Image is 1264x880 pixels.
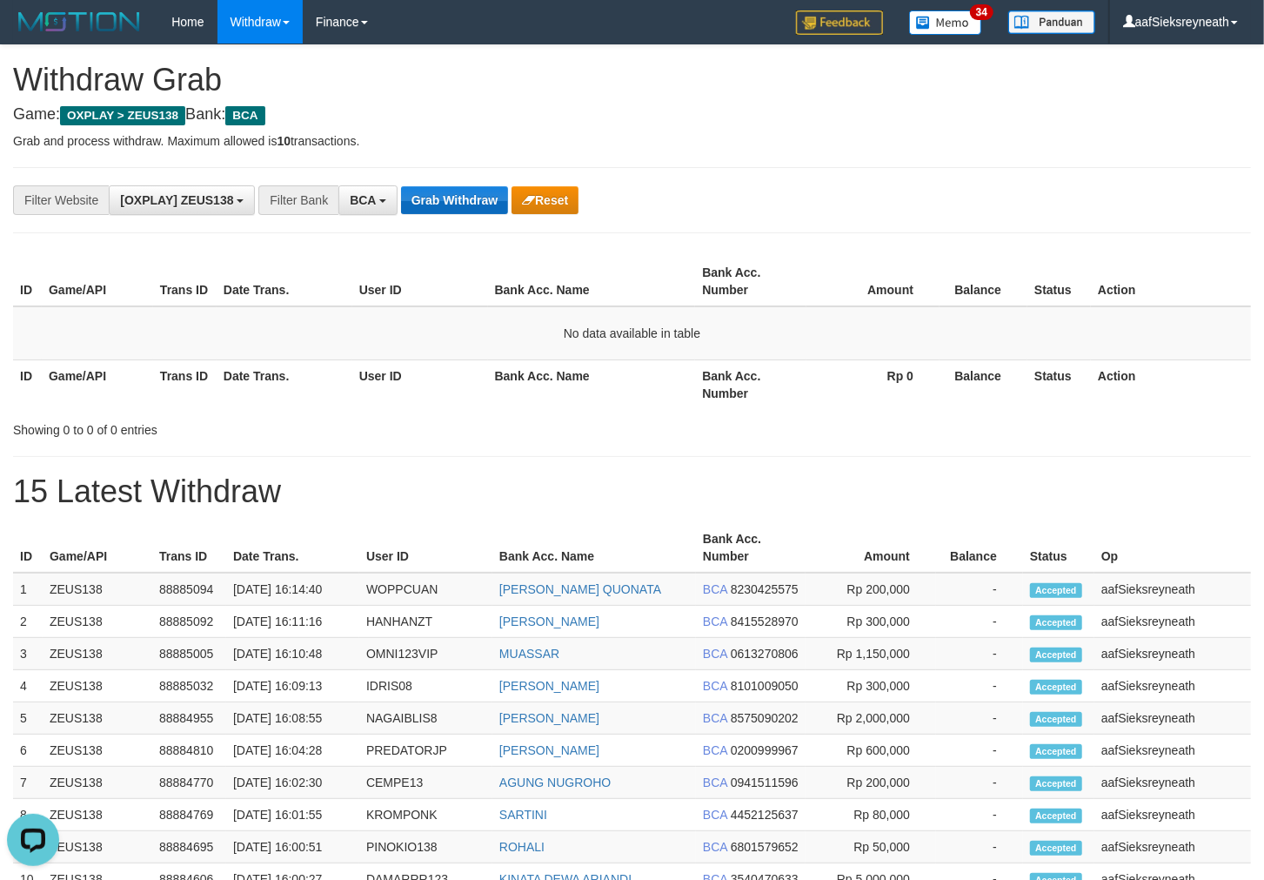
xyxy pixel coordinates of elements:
[703,808,727,822] span: BCA
[43,831,152,863] td: ZEUS138
[499,615,599,628] a: [PERSON_NAME]
[499,840,545,854] a: ROHALI
[703,711,727,725] span: BCA
[731,615,799,628] span: Copy 8415528970 to clipboard
[352,359,488,409] th: User ID
[731,743,799,757] span: Copy 0200999967 to clipboard
[13,185,109,215] div: Filter Website
[42,359,153,409] th: Game/API
[703,679,727,693] span: BCA
[359,799,492,831] td: KROMPONK
[1094,638,1251,670] td: aafSieksreyneath
[696,523,806,573] th: Bank Acc. Number
[1030,583,1082,598] span: Accepted
[60,106,185,125] span: OXPLAY > ZEUS138
[936,638,1023,670] td: -
[1094,735,1251,767] td: aafSieksreyneath
[488,257,696,306] th: Bank Acc. Name
[226,831,359,863] td: [DATE] 16:00:51
[1030,680,1082,695] span: Accepted
[1030,712,1082,727] span: Accepted
[13,9,145,35] img: MOTION_logo.png
[226,799,359,831] td: [DATE] 16:01:55
[152,702,226,735] td: 88884955
[806,257,940,306] th: Amount
[152,606,226,638] td: 88885092
[936,606,1023,638] td: -
[936,523,1023,573] th: Balance
[806,638,936,670] td: Rp 1,150,000
[499,679,599,693] a: [PERSON_NAME]
[13,573,43,606] td: 1
[703,647,727,661] span: BCA
[153,359,217,409] th: Trans ID
[936,670,1023,702] td: -
[695,359,806,409] th: Bank Acc. Number
[1030,776,1082,791] span: Accepted
[731,711,799,725] span: Copy 8575090202 to clipboard
[43,523,152,573] th: Game/API
[7,7,59,59] button: Open LiveChat chat widget
[43,735,152,767] td: ZEUS138
[1027,257,1091,306] th: Status
[359,606,492,638] td: HANHANZT
[226,606,359,638] td: [DATE] 16:11:16
[43,670,152,702] td: ZEUS138
[152,767,226,799] td: 88884770
[1091,257,1251,306] th: Action
[703,743,727,757] span: BCA
[936,702,1023,735] td: -
[488,359,696,409] th: Bank Acc. Name
[806,359,940,409] th: Rp 0
[43,573,152,606] td: ZEUS138
[499,711,599,725] a: [PERSON_NAME]
[13,606,43,638] td: 2
[13,735,43,767] td: 6
[1094,702,1251,735] td: aafSieksreyneath
[499,776,611,789] a: AGUNG NUGROHO
[152,670,226,702] td: 88885032
[359,523,492,573] th: User ID
[359,831,492,863] td: PINOKIO138
[731,679,799,693] span: Copy 8101009050 to clipboard
[226,670,359,702] td: [DATE] 16:09:13
[226,523,359,573] th: Date Trans.
[43,702,152,735] td: ZEUS138
[152,573,226,606] td: 88885094
[499,808,547,822] a: SARTINI
[703,840,727,854] span: BCA
[1030,809,1082,823] span: Accepted
[936,799,1023,831] td: -
[359,767,492,799] td: CEMPE13
[1030,615,1082,630] span: Accepted
[13,359,42,409] th: ID
[43,606,152,638] td: ZEUS138
[796,10,883,35] img: Feedback.jpg
[936,767,1023,799] td: -
[731,840,799,854] span: Copy 6801579652 to clipboard
[1030,648,1082,662] span: Accepted
[806,831,936,863] td: Rp 50,000
[43,767,152,799] td: ZEUS138
[258,185,338,215] div: Filter Bank
[1008,10,1095,34] img: panduan.png
[499,743,599,757] a: [PERSON_NAME]
[806,702,936,735] td: Rp 2,000,000
[731,647,799,661] span: Copy 0613270806 to clipboard
[13,63,1251,97] h1: Withdraw Grab
[226,573,359,606] td: [DATE] 16:14:40
[13,132,1251,150] p: Grab and process withdraw. Maximum allowed is transactions.
[703,776,727,789] span: BCA
[359,638,492,670] td: OMNI123VIP
[695,257,806,306] th: Bank Acc. Number
[43,638,152,670] td: ZEUS138
[153,257,217,306] th: Trans ID
[1094,799,1251,831] td: aafSieksreyneath
[731,808,799,822] span: Copy 4452125637 to clipboard
[109,185,255,215] button: [OXPLAY] ZEUS138
[338,185,398,215] button: BCA
[1030,744,1082,759] span: Accepted
[225,106,264,125] span: BCA
[352,257,488,306] th: User ID
[401,186,508,214] button: Grab Withdraw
